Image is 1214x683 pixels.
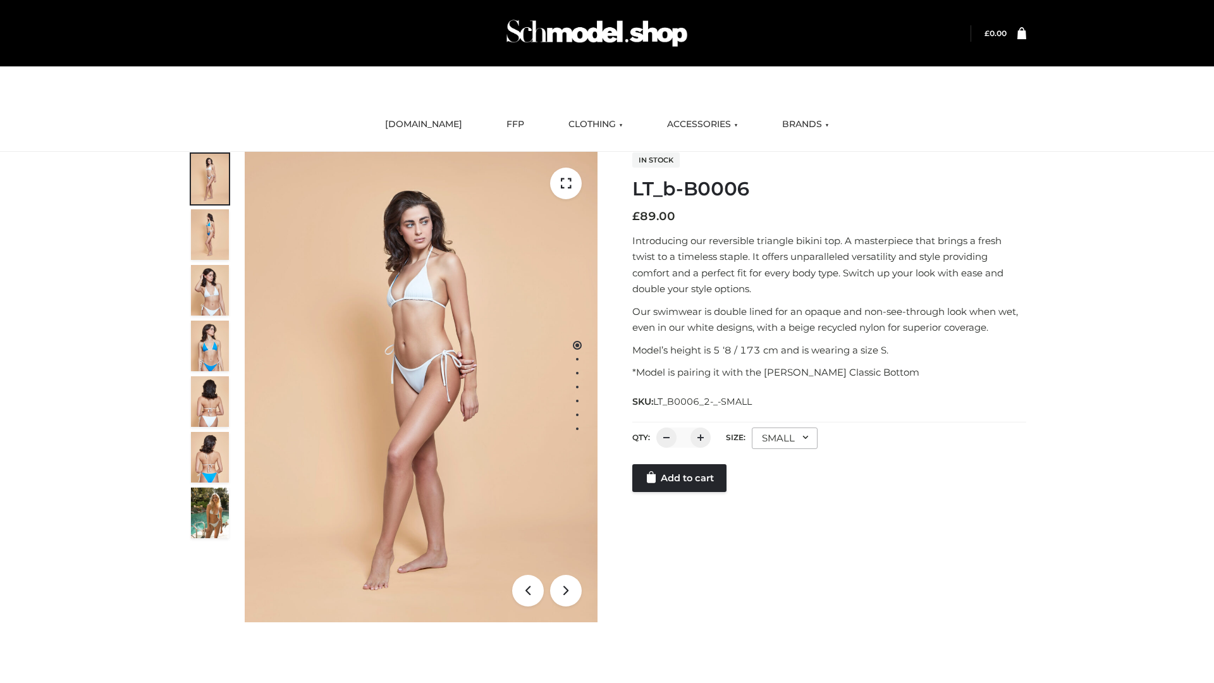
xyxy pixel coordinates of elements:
img: ArielClassicBikiniTop_CloudNine_AzureSky_OW114ECO_1-scaled.jpg [191,154,229,204]
img: ArielClassicBikiniTop_CloudNine_AzureSky_OW114ECO_3-scaled.jpg [191,265,229,316]
span: £ [984,28,990,38]
img: Schmodel Admin 964 [502,8,692,58]
a: ACCESSORIES [658,111,747,138]
label: QTY: [632,433,650,442]
bdi: 0.00 [984,28,1007,38]
span: In stock [632,152,680,168]
span: SKU: [632,394,753,409]
a: £0.00 [984,28,1007,38]
img: ArielClassicBikiniTop_CloudNine_AzureSky_OW114ECO_1 [245,152,598,622]
img: ArielClassicBikiniTop_CloudNine_AzureSky_OW114ECO_4-scaled.jpg [191,321,229,371]
p: *Model is pairing it with the [PERSON_NAME] Classic Bottom [632,364,1026,381]
img: ArielClassicBikiniTop_CloudNine_AzureSky_OW114ECO_8-scaled.jpg [191,432,229,483]
h1: LT_b-B0006 [632,178,1026,200]
a: BRANDS [773,111,838,138]
span: LT_B0006_2-_-SMALL [653,396,752,407]
span: £ [632,209,640,223]
a: CLOTHING [559,111,632,138]
label: Size: [726,433,745,442]
div: SMALL [752,428,818,449]
bdi: 89.00 [632,209,675,223]
img: Arieltop_CloudNine_AzureSky2.jpg [191,488,229,538]
p: Introducing our reversible triangle bikini top. A masterpiece that brings a fresh twist to a time... [632,233,1026,297]
img: ArielClassicBikiniTop_CloudNine_AzureSky_OW114ECO_2-scaled.jpg [191,209,229,260]
p: Model’s height is 5 ‘8 / 173 cm and is wearing a size S. [632,342,1026,359]
a: [DOMAIN_NAME] [376,111,472,138]
img: ArielClassicBikiniTop_CloudNine_AzureSky_OW114ECO_7-scaled.jpg [191,376,229,427]
a: Add to cart [632,464,727,492]
p: Our swimwear is double lined for an opaque and non-see-through look when wet, even in our white d... [632,304,1026,336]
a: FFP [497,111,534,138]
